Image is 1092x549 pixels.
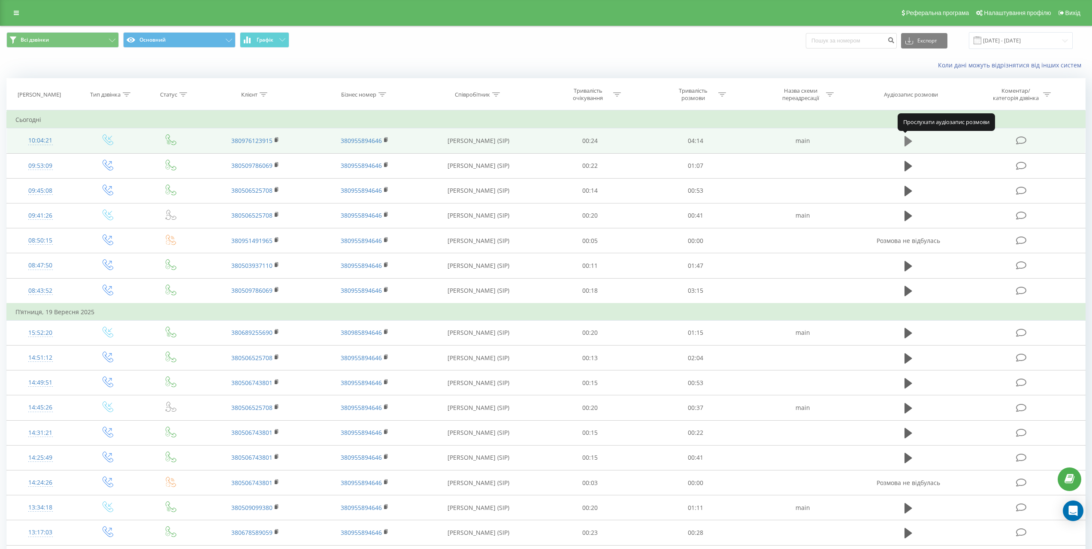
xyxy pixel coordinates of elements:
[748,203,857,228] td: main
[15,257,66,274] div: 08:47:50
[643,445,748,470] td: 00:41
[538,203,643,228] td: 00:20
[906,9,969,16] span: Реферальна програма
[643,370,748,395] td: 00:53
[231,286,272,294] a: 380509786069
[877,479,940,487] span: Розмова не відбулась
[884,91,938,98] div: Аудіозапис розмови
[806,33,897,49] input: Пошук за номером
[538,495,643,520] td: 00:20
[420,128,538,153] td: [PERSON_NAME] (SIP)
[420,520,538,545] td: [PERSON_NAME] (SIP)
[7,111,1086,128] td: Сьогодні
[420,278,538,303] td: [PERSON_NAME] (SIP)
[538,128,643,153] td: 00:24
[420,420,538,445] td: [PERSON_NAME] (SIP)
[420,370,538,395] td: [PERSON_NAME] (SIP)
[643,128,748,153] td: 04:14
[643,520,748,545] td: 00:28
[15,132,66,149] div: 10:04:21
[341,136,382,145] a: 380955894646
[538,253,643,278] td: 00:11
[341,528,382,537] a: 380955894646
[231,504,272,512] a: 380509099380
[877,237,940,245] span: Розмова не відбулась
[15,182,66,199] div: 09:45:08
[341,428,382,437] a: 380955894646
[341,91,376,98] div: Бізнес номер
[538,278,643,303] td: 00:18
[643,420,748,445] td: 00:22
[538,370,643,395] td: 00:15
[341,453,382,461] a: 380955894646
[420,228,538,253] td: [PERSON_NAME] (SIP)
[231,379,272,387] a: 380506743801
[341,379,382,387] a: 380955894646
[341,286,382,294] a: 380955894646
[231,479,272,487] a: 380506743801
[643,395,748,420] td: 00:37
[15,399,66,416] div: 14:45:26
[6,32,119,48] button: Всі дзвінки
[984,9,1051,16] span: Налаштування профілю
[420,253,538,278] td: [PERSON_NAME] (SIP)
[420,495,538,520] td: [PERSON_NAME] (SIP)
[1063,500,1083,521] div: Open Intercom Messenger
[901,33,947,49] button: Експорт
[15,325,66,341] div: 15:52:20
[420,178,538,203] td: [PERSON_NAME] (SIP)
[18,91,61,98] div: [PERSON_NAME]
[538,153,643,178] td: 00:22
[15,449,66,466] div: 14:25:49
[15,349,66,366] div: 14:51:12
[643,253,748,278] td: 01:47
[643,278,748,303] td: 03:15
[778,87,824,102] div: Назва схеми переадресації
[420,203,538,228] td: [PERSON_NAME] (SIP)
[341,186,382,194] a: 380955894646
[643,320,748,345] td: 01:15
[748,128,857,153] td: main
[538,470,643,495] td: 00:03
[231,261,272,270] a: 380503937110
[231,237,272,245] a: 380951491965
[90,91,121,98] div: Тип дзвінка
[15,207,66,224] div: 09:41:26
[231,186,272,194] a: 380506525708
[420,445,538,470] td: [PERSON_NAME] (SIP)
[341,504,382,512] a: 380955894646
[231,528,272,537] a: 380678589059
[538,420,643,445] td: 00:15
[420,320,538,345] td: [PERSON_NAME] (SIP)
[565,87,611,102] div: Тривалість очікування
[670,87,716,102] div: Тривалість розмови
[123,32,236,48] button: Основний
[231,161,272,170] a: 380509786069
[643,346,748,370] td: 02:04
[341,328,382,337] a: 380985894646
[420,346,538,370] td: [PERSON_NAME] (SIP)
[15,282,66,299] div: 08:43:52
[15,524,66,541] div: 13:17:03
[341,479,382,487] a: 380955894646
[341,237,382,245] a: 380955894646
[341,261,382,270] a: 380955894646
[538,520,643,545] td: 00:23
[15,499,66,516] div: 13:34:18
[15,232,66,249] div: 08:50:15
[538,395,643,420] td: 00:20
[538,346,643,370] td: 00:13
[643,178,748,203] td: 00:53
[898,113,995,130] div: Прослухати аудіозапис розмови
[15,374,66,391] div: 14:49:51
[231,428,272,437] a: 380506743801
[643,495,748,520] td: 01:11
[15,158,66,174] div: 09:53:09
[643,153,748,178] td: 01:07
[341,354,382,362] a: 380955894646
[538,228,643,253] td: 00:05
[748,495,857,520] td: main
[341,161,382,170] a: 380955894646
[420,153,538,178] td: [PERSON_NAME] (SIP)
[455,91,490,98] div: Співробітник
